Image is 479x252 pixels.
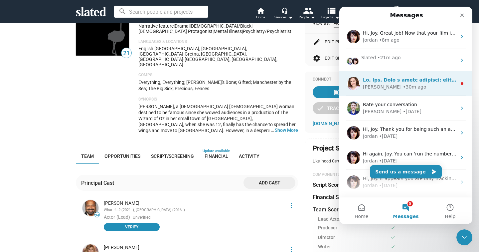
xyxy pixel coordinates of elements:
[274,13,293,21] div: Services
[313,159,395,164] div: Likelihood Certified Fresh 29%
[287,201,295,209] mat-icon: more_vert
[108,224,156,230] span: Verify
[133,215,151,220] span: Unverified
[316,104,324,112] mat-icon: check
[121,49,131,58] span: 21
[54,207,79,212] span: Messages
[99,148,146,164] a: Opportunities
[318,244,331,251] span: Writer
[319,7,342,21] button: Projects
[326,6,336,15] mat-icon: view_list
[313,120,357,127] a: [DOMAIN_NAME]
[242,29,243,34] span: |
[183,57,185,62] span: ·
[138,73,298,78] p: Comps
[190,23,251,29] span: [DEMOGRAPHIC_DATA]/Black
[138,39,298,45] p: Languages & Locations
[281,7,287,13] mat-icon: headset_mic
[44,191,88,217] button: Messages
[391,225,395,231] mat-icon: check
[295,7,319,21] button: People
[138,97,298,102] p: Synopsis
[205,153,228,159] span: Financial
[175,23,189,29] span: Drama
[104,223,160,231] button: Verify
[234,148,265,164] a: Activity
[174,23,175,29] span: |
[313,86,395,98] button: Post Update
[313,144,353,153] span: Project Score
[313,194,350,201] dt: Financial Score
[138,104,297,199] span: [PERSON_NAME], a [DEMOGRAPHIC_DATA] [DEMOGRAPHIC_DATA] woman destined to be famous since she wowe...
[40,126,59,133] div: • [DATE]
[104,153,140,159] span: Opportunities
[105,207,116,212] span: Help
[114,6,208,18] input: Search people and projects
[334,86,374,98] div: Post Update
[275,127,298,133] button: …Show More
[104,208,283,213] div: What If...? (2021- ), [GEOGRAPHIC_DATA] (2016- )
[153,46,154,51] span: |
[339,7,472,224] iframe: Intercom live chat
[316,102,350,114] div: Tracking
[104,244,283,251] div: [PERSON_NAME]
[321,13,340,21] span: Projects
[146,148,199,164] a: Script/Screening
[243,29,291,34] span: psychiatry/psychiatrist
[318,225,337,232] span: Producer
[313,121,348,126] span: [DOMAIN_NAME]
[116,214,130,220] span: (Lead)
[138,29,213,34] span: [DEMOGRAPHIC_DATA] protagonist
[256,13,265,21] span: Home
[8,169,21,182] img: Profile image for Jordan
[313,181,342,188] dt: Script Score
[24,151,39,158] div: Jordan
[268,127,275,133] span: …
[389,5,404,22] button: Joy Cheriel BrownMe
[24,126,39,133] div: Jordan
[213,29,214,34] span: |
[313,54,321,62] mat-icon: settings
[239,153,259,159] span: Activity
[334,20,349,26] span: Admin
[40,151,59,158] div: • [DATE]
[138,23,174,29] span: Narrative feature
[214,29,242,34] span: mental illness
[40,175,59,182] div: • [DATE]
[199,148,234,164] a: Financial
[189,23,190,29] span: |
[82,200,98,216] img: Jeffrey Wright
[299,13,315,21] div: People
[313,38,321,46] mat-icon: edit
[313,102,353,114] button: Tracking
[286,13,294,21] mat-icon: arrow_drop_down
[138,51,247,62] span: Gretna, [GEOGRAPHIC_DATA], [GEOGRAPHIC_DATA]
[318,234,335,241] span: Director
[15,207,29,212] span: Home
[81,153,94,159] span: Team
[313,172,395,177] div: COMPONENTS
[95,213,99,217] span: 93
[313,77,395,82] div: Connect
[138,79,298,92] p: Everything, Everything; [PERSON_NAME]'s Bone; Gifted; Manchester by the Sea; The Big Sick; Precio...
[8,144,21,157] img: Profile image for Jordan
[89,191,133,217] button: Help
[303,6,313,15] mat-icon: people
[24,175,39,182] div: Jordan
[313,206,342,213] dt: Team Score
[272,7,295,21] button: Services
[251,23,252,29] span: |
